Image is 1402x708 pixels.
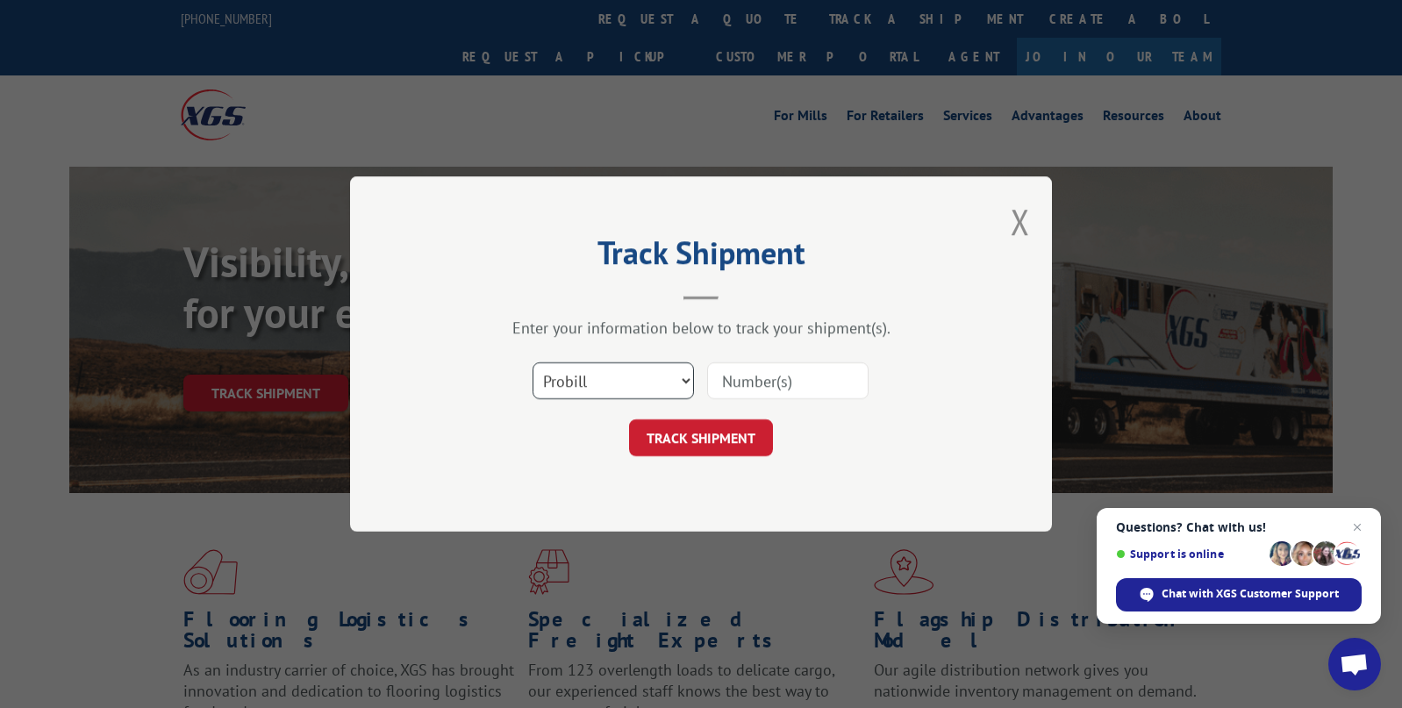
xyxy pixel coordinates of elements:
div: Open chat [1328,638,1381,690]
button: Close modal [1011,198,1030,245]
button: TRACK SHIPMENT [629,419,773,456]
div: Enter your information below to track your shipment(s). [438,318,964,338]
span: Chat with XGS Customer Support [1162,586,1339,602]
span: Support is online [1116,547,1263,561]
input: Number(s) [707,362,869,399]
div: Chat with XGS Customer Support [1116,578,1362,611]
span: Questions? Chat with us! [1116,520,1362,534]
span: Close chat [1347,517,1368,538]
h2: Track Shipment [438,240,964,274]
